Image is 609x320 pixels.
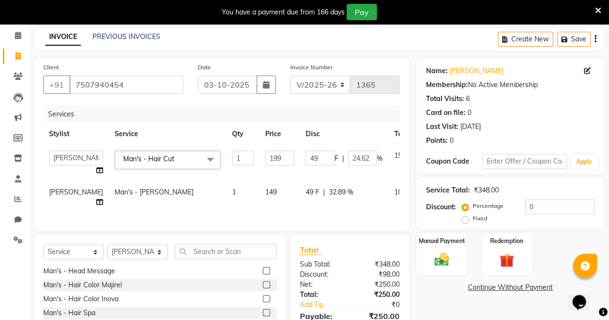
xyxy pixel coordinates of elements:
[350,259,407,269] div: ₹348.00
[92,32,160,41] a: PREVIOUS INVOICES
[43,294,118,304] div: Man's - Hair Color Inova
[473,214,487,223] label: Fixed
[466,94,470,104] div: 6
[430,251,454,268] img: _cash.svg
[426,202,456,212] div: Discount:
[426,122,458,132] div: Last Visit:
[44,105,407,123] div: Services
[359,300,407,310] div: ₹0
[123,154,174,163] span: Man's - Hair Cut
[175,244,277,259] input: Search or Scan
[570,154,598,169] button: Apply
[482,154,567,169] input: Enter Offer / Coupon Code
[394,188,406,196] span: 100
[426,80,595,90] div: No Active Membership
[198,63,211,72] label: Date
[222,7,345,17] div: You have a payment due from 166 days
[426,108,466,118] div: Card on file:
[426,156,482,166] div: Coupon Code
[460,122,481,132] div: [DATE]
[426,185,470,195] div: Service Total:
[557,32,591,47] button: Save
[293,259,350,269] div: Sub Total:
[377,154,383,164] span: %
[426,80,468,90] div: Membership:
[394,151,406,160] span: 150
[43,123,109,145] th: Stylist
[232,188,236,196] span: 1
[43,76,70,94] button: +91
[495,251,518,269] img: _gift.svg
[290,63,332,72] label: Invoice Number
[350,290,407,300] div: ₹250.00
[335,154,338,164] span: F
[293,269,350,280] div: Discount:
[174,154,179,163] a: x
[49,188,103,196] span: [PERSON_NAME]
[426,136,448,146] div: Points:
[473,202,504,210] label: Percentage
[474,185,499,195] div: ₹348.00
[45,28,81,46] a: INVOICE
[43,63,59,72] label: Client
[450,136,454,146] div: 0
[418,282,602,293] a: Continue Without Payment
[293,290,350,300] div: Total:
[306,187,319,197] span: 49 F
[300,123,389,145] th: Disc
[498,32,553,47] button: Create New
[226,123,259,145] th: Qty
[43,266,115,276] div: Man's - Head Message
[419,237,465,245] label: Manual Payment
[43,308,95,318] div: Man's - Hair Spa
[265,188,277,196] span: 149
[115,188,194,196] span: Man's - [PERSON_NAME]
[347,4,377,20] button: Pay
[293,300,359,310] a: Add Tip
[259,123,300,145] th: Price
[350,280,407,290] div: ₹250.00
[426,66,448,76] div: Name:
[467,108,471,118] div: 0
[300,245,322,255] span: Total
[323,187,325,197] span: |
[350,269,407,280] div: ₹98.00
[342,154,344,164] span: |
[389,123,416,145] th: Total
[329,187,353,197] span: 32.89 %
[426,94,464,104] div: Total Visits:
[43,280,122,290] div: Man's - Hair Color Majirel
[569,282,599,310] iframe: chat widget
[69,76,183,94] input: Search by Name/Mobile/Email/Code
[293,280,350,290] div: Net:
[450,66,504,76] a: [PERSON_NAME]
[109,123,226,145] th: Service
[490,237,523,245] label: Redemption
